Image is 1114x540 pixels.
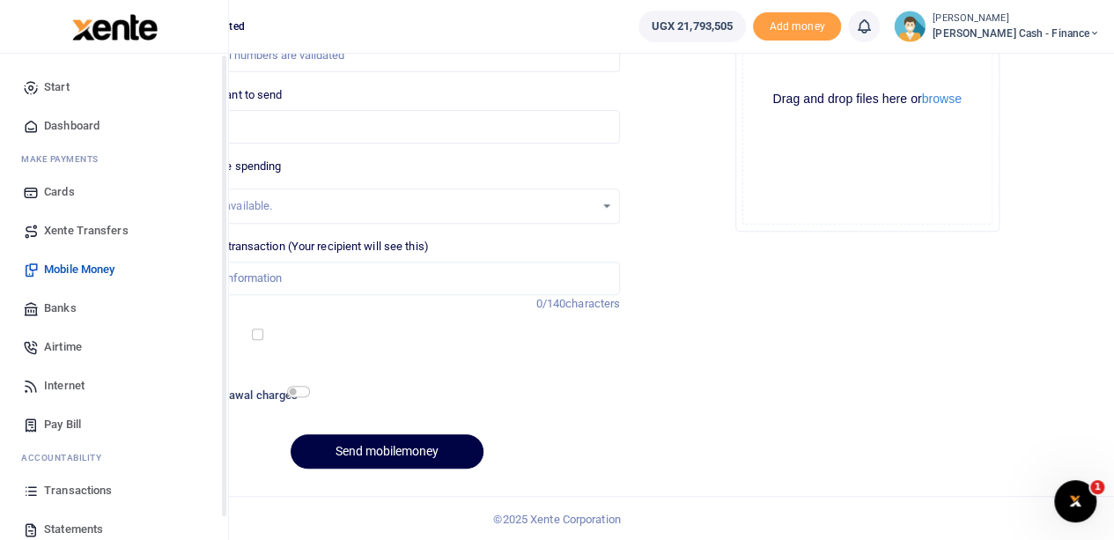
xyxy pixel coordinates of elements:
[167,197,594,215] div: No options available.
[14,107,214,145] a: Dashboard
[44,416,81,433] span: Pay Bill
[1090,480,1104,494] span: 1
[933,11,1100,26] small: [PERSON_NAME]
[753,12,841,41] li: Toup your wallet
[14,173,214,211] a: Cards
[536,297,566,310] span: 0/140
[894,11,926,42] img: profile-user
[14,250,214,289] a: Mobile Money
[652,18,733,35] span: UGX 21,793,505
[44,300,77,317] span: Banks
[14,211,214,250] a: Xente Transfers
[44,78,70,96] span: Start
[154,238,429,255] label: Memo for this transaction (Your recipient will see this)
[14,145,214,173] li: M
[154,262,620,295] input: Enter extra information
[44,222,129,240] span: Xente Transfers
[44,117,100,135] span: Dashboard
[14,366,214,405] a: Internet
[44,261,114,278] span: Mobile Money
[44,183,75,201] span: Cards
[44,377,85,395] span: Internet
[34,451,101,464] span: countability
[1054,480,1096,522] iframe: Intercom live chat
[44,482,112,499] span: Transactions
[922,92,962,105] button: browse
[14,405,214,444] a: Pay Bill
[933,26,1100,41] span: [PERSON_NAME] Cash - Finance
[743,91,992,107] div: Drag and drop files here or
[14,471,214,510] a: Transactions
[44,521,103,538] span: Statements
[14,328,214,366] a: Airtime
[753,18,841,32] a: Add money
[30,152,99,166] span: ake Payments
[894,11,1100,42] a: profile-user [PERSON_NAME] [PERSON_NAME] Cash - Finance
[14,289,214,328] a: Banks
[565,297,620,310] span: characters
[753,12,841,41] span: Add money
[44,338,82,356] span: Airtime
[14,68,214,107] a: Start
[70,19,158,33] a: logo-small logo-large logo-large
[154,39,620,72] input: MTN & Airtel numbers are validated
[631,11,753,42] li: Wallet ballance
[72,14,158,41] img: logo-large
[638,11,746,42] a: UGX 21,793,505
[291,434,483,469] button: Send mobilemoney
[14,444,214,471] li: Ac
[154,110,620,144] input: UGX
